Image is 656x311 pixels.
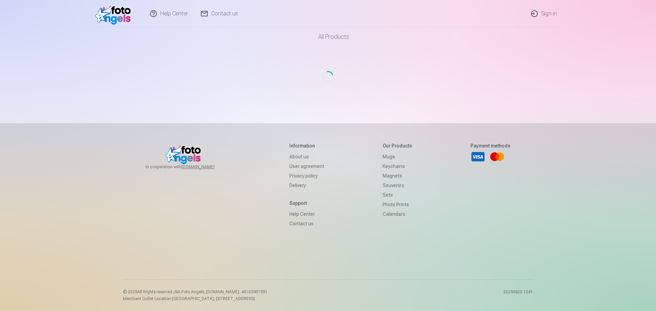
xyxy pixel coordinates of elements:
h5: Payment methods [470,142,510,149]
a: Calendars [383,209,412,219]
p: © 2025 All Rights reserved. , [123,289,268,295]
a: Help Center [289,209,324,219]
a: Souvenirs [383,181,412,190]
a: Sets [383,190,412,200]
h5: Information [289,142,324,149]
a: Privacy policy [289,171,324,181]
a: Visa [470,149,486,164]
h5: Our products [383,142,412,149]
a: Photo prints [383,200,412,209]
a: [DOMAIN_NAME] [181,164,231,170]
a: All products [299,27,357,46]
h5: Support [289,200,324,207]
a: Mastercard [490,149,505,164]
span: In cooperation with [146,164,231,170]
a: Contact us [289,219,324,228]
a: Mugs [383,152,412,161]
span: SIA Foto Angels, [DOMAIN_NAME]. 40103901591 [174,289,268,294]
a: Delivery [289,181,324,190]
a: Keychains [383,161,412,171]
img: /v1 [95,3,134,25]
p: 20250820.1041 [503,289,533,301]
a: User agreement [289,161,324,171]
p: Merchant Outlet Location [GEOGRAPHIC_DATA], [STREET_ADDRESS] [123,296,268,301]
a: About us [289,152,324,161]
a: Magnets [383,171,412,181]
